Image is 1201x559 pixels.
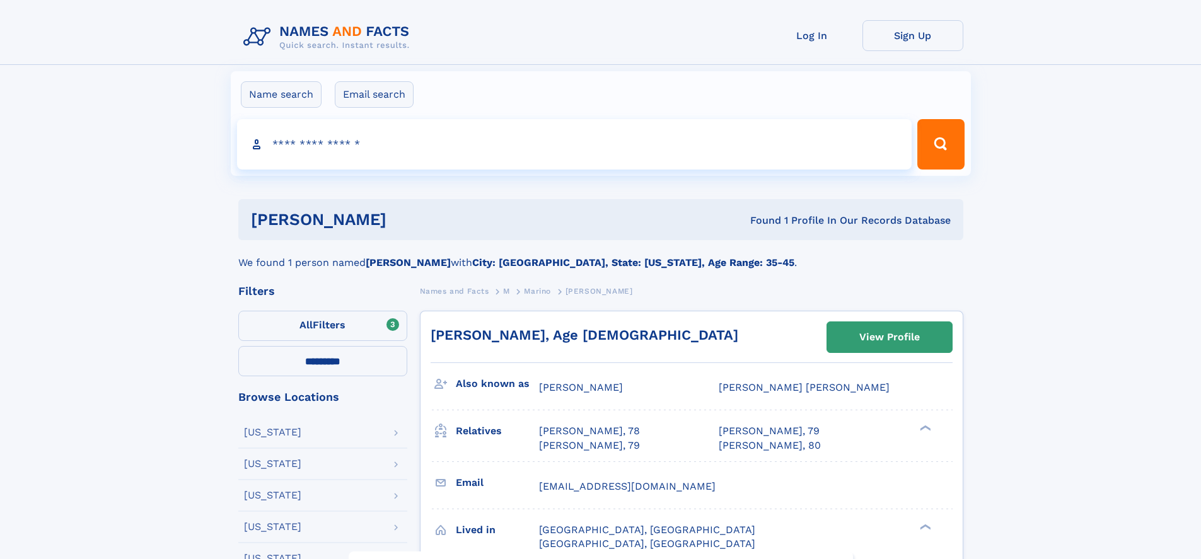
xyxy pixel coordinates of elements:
[244,522,301,532] div: [US_STATE]
[299,319,313,331] span: All
[719,381,890,393] span: [PERSON_NAME] [PERSON_NAME]
[238,311,407,341] label: Filters
[456,472,539,493] h3: Email
[238,285,407,297] div: Filters
[456,373,539,395] h3: Also known as
[503,287,510,296] span: M
[251,212,569,228] h1: [PERSON_NAME]
[917,522,932,531] div: ❯
[862,20,963,51] a: Sign Up
[420,283,489,299] a: Names and Facts
[539,538,755,550] span: [GEOGRAPHIC_DATA], [GEOGRAPHIC_DATA]
[719,439,821,452] a: [PERSON_NAME], 80
[244,490,301,500] div: [US_STATE]
[241,81,322,108] label: Name search
[244,459,301,469] div: [US_STATE]
[238,20,420,54] img: Logo Names and Facts
[244,427,301,437] div: [US_STATE]
[431,327,738,343] a: [PERSON_NAME], Age [DEMOGRAPHIC_DATA]
[539,381,623,393] span: [PERSON_NAME]
[335,81,414,108] label: Email search
[762,20,862,51] a: Log In
[524,283,551,299] a: Marino
[366,256,451,268] b: [PERSON_NAME]
[539,480,716,492] span: [EMAIL_ADDRESS][DOMAIN_NAME]
[456,519,539,541] h3: Lived in
[719,424,820,438] a: [PERSON_NAME], 79
[238,240,963,270] div: We found 1 person named with .
[568,214,951,228] div: Found 1 Profile In Our Records Database
[539,424,640,438] a: [PERSON_NAME], 78
[827,322,952,352] a: View Profile
[237,119,912,170] input: search input
[456,420,539,442] h3: Relatives
[539,524,755,536] span: [GEOGRAPHIC_DATA], [GEOGRAPHIC_DATA]
[503,283,510,299] a: M
[917,424,932,432] div: ❯
[524,287,551,296] span: Marino
[472,256,794,268] b: City: [GEOGRAPHIC_DATA], State: [US_STATE], Age Range: 35-45
[566,287,633,296] span: [PERSON_NAME]
[859,323,920,352] div: View Profile
[539,439,640,452] a: [PERSON_NAME], 79
[238,391,407,403] div: Browse Locations
[917,119,964,170] button: Search Button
